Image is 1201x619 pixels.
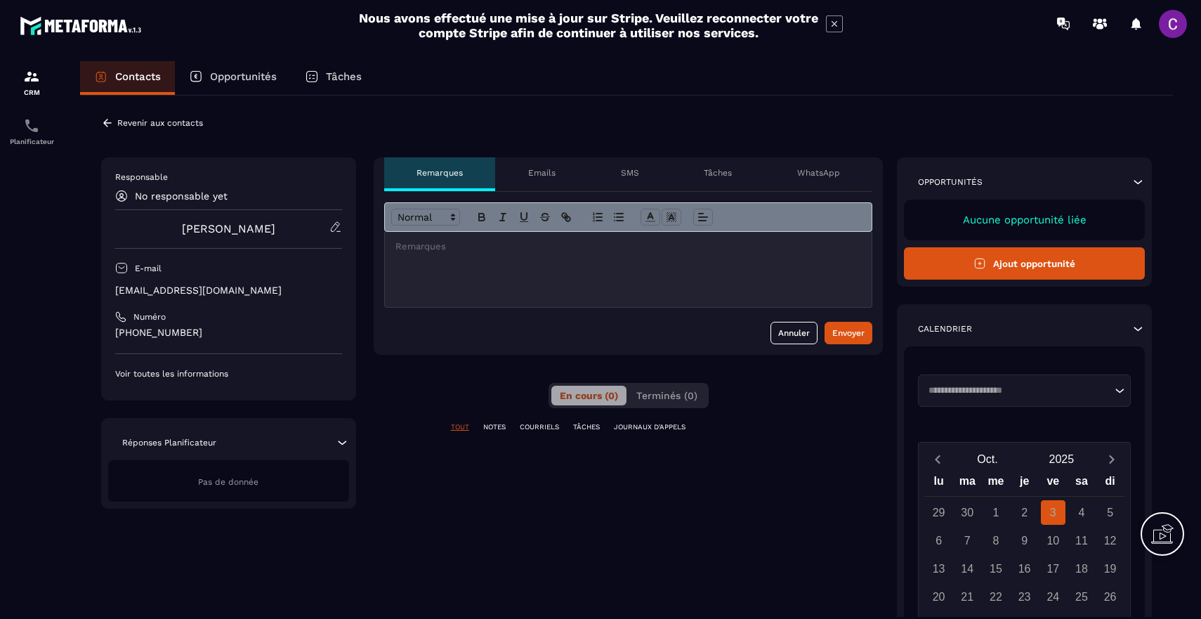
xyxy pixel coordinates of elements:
div: ve [1039,471,1068,496]
span: Pas de donnée [198,477,258,487]
div: 3 [1041,500,1065,525]
button: En cours (0) [551,386,626,405]
a: formationformationCRM [4,58,60,107]
div: 5 [1098,500,1122,525]
p: No responsable yet [135,190,228,202]
div: 6 [926,528,951,553]
div: 22 [983,585,1008,609]
p: [PHONE_NUMBER] [115,326,342,339]
div: 24 [1041,585,1065,609]
div: 9 [1012,528,1037,553]
p: COURRIELS [520,422,559,432]
span: Terminés (0) [636,390,697,401]
p: TOUT [451,422,469,432]
p: Remarques [416,167,463,178]
div: lu [924,471,953,496]
div: 1 [983,500,1008,525]
p: Revenir aux contacts [117,118,203,128]
p: Opportunités [210,70,277,83]
h2: Nous avons effectué une mise à jour sur Stripe. Veuillez reconnecter votre compte Stripe afin de ... [358,11,819,40]
button: Next month [1098,450,1124,469]
p: JOURNAUX D'APPELS [614,422,685,432]
p: Responsable [115,171,342,183]
img: scheduler [23,117,40,134]
p: Numéro [133,311,166,322]
p: WhatsApp [797,167,840,178]
div: 21 [955,585,980,609]
div: sa [1068,471,1096,496]
div: 19 [1098,556,1122,581]
p: Aucune opportunité liée [918,214,1131,226]
img: formation [23,68,40,85]
p: Opportunités [918,176,983,188]
p: E-mail [135,263,162,274]
p: Planificateur [4,138,60,145]
p: Calendrier [918,323,972,334]
div: me [982,471,1011,496]
div: 17 [1041,556,1065,581]
div: 7 [955,528,980,553]
button: Envoyer [825,322,872,344]
div: 8 [983,528,1008,553]
a: [PERSON_NAME] [182,222,275,235]
input: Search for option [924,384,1111,398]
button: Open years overlay [1025,447,1098,471]
button: Terminés (0) [628,386,706,405]
div: 15 [983,556,1008,581]
a: schedulerschedulerPlanificateur [4,107,60,156]
div: 10 [1041,528,1065,553]
button: Previous month [924,450,950,469]
p: Réponses Planificateur [122,437,216,448]
div: je [1010,471,1039,496]
div: 16 [1012,556,1037,581]
a: Opportunités [175,61,291,95]
p: Contacts [115,70,161,83]
div: 18 [1069,556,1094,581]
button: Annuler [770,322,818,344]
img: logo [20,13,146,39]
p: TÂCHES [573,422,600,432]
a: Contacts [80,61,175,95]
div: 20 [926,585,951,609]
div: Envoyer [832,326,865,340]
div: 4 [1069,500,1094,525]
div: 25 [1069,585,1094,609]
div: 13 [926,556,951,581]
p: [EMAIL_ADDRESS][DOMAIN_NAME] [115,284,342,297]
p: NOTES [483,422,506,432]
div: 23 [1012,585,1037,609]
p: CRM [4,89,60,96]
div: 26 [1098,585,1122,609]
div: di [1096,471,1124,496]
div: ma [953,471,982,496]
div: 14 [955,556,980,581]
div: 2 [1012,500,1037,525]
p: Emails [528,167,556,178]
div: 12 [1098,528,1122,553]
span: En cours (0) [560,390,618,401]
p: Tâches [704,167,732,178]
p: Tâches [326,70,362,83]
div: 29 [926,500,951,525]
a: Tâches [291,61,376,95]
div: Search for option [918,374,1131,407]
p: SMS [621,167,639,178]
div: 11 [1069,528,1094,553]
button: Ajout opportunité [904,247,1145,280]
div: 30 [955,500,980,525]
button: Open months overlay [950,447,1024,471]
p: Voir toutes les informations [115,368,342,379]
